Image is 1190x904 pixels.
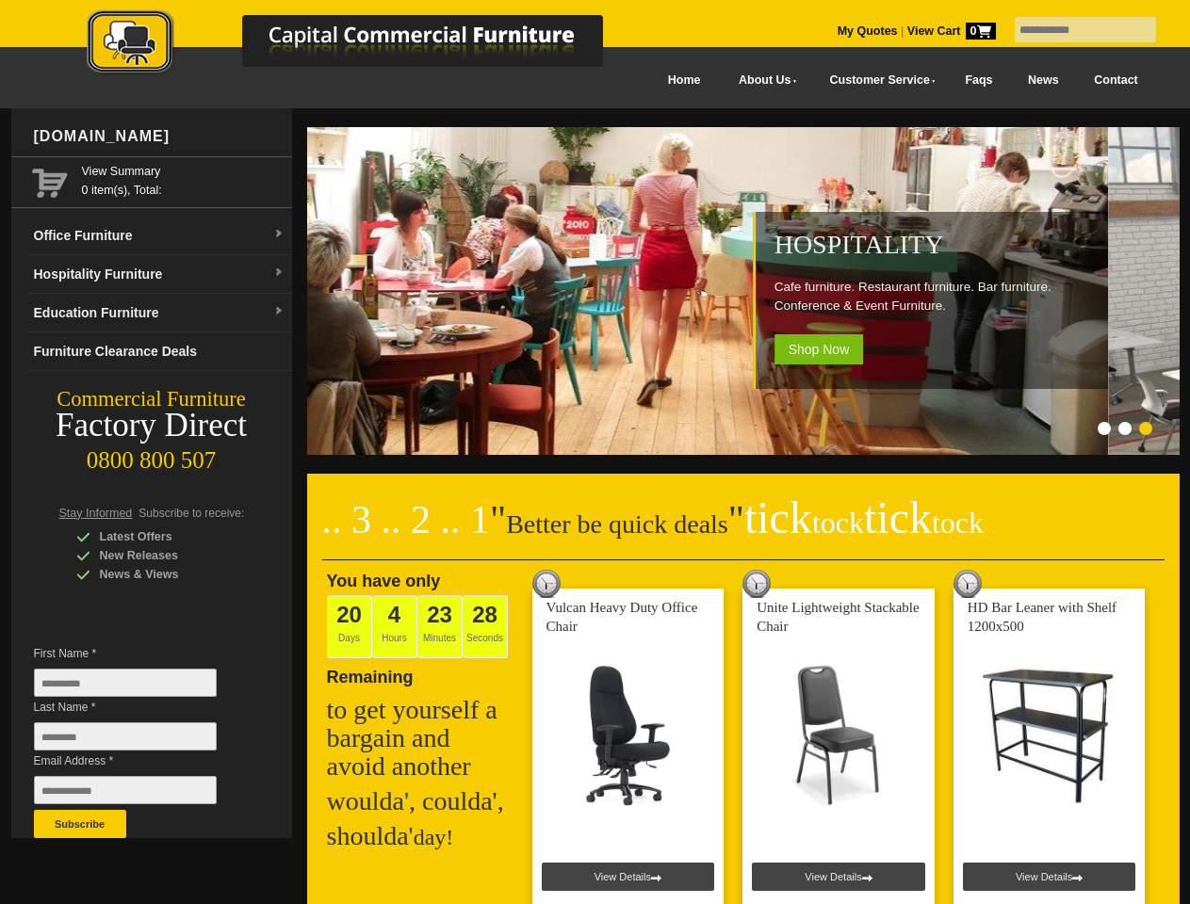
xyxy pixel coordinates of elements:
[34,810,126,838] button: Subscribe
[1098,422,1111,435] li: Page dot 1
[34,751,245,770] span: Email Address *
[838,24,898,38] a: My Quotes
[35,9,694,78] img: Capital Commercial Furniture Logo
[1076,59,1155,102] a: Contact
[273,229,285,240] img: dropdown
[327,696,515,781] h2: to get yourself a bargain and avoid another
[1139,422,1152,435] li: Page dot 3
[327,822,515,851] h2: shoulda'
[76,546,255,565] div: New Releases
[273,267,285,279] img: dropdown
[904,24,995,38] a: View Cart0
[327,660,414,686] span: Remaining
[327,595,372,658] span: Days
[76,527,255,546] div: Latest Offers
[59,507,133,520] span: Stay Informed
[414,825,454,849] span: day!
[236,127,1112,455] img: Hospitality
[427,602,452,627] span: 23
[1118,422,1132,435] li: Page dot 2
[774,334,864,364] span: Shop Now
[463,595,508,658] span: Seconds
[34,722,217,751] input: Last Name *
[34,698,245,717] span: Last Name *
[26,108,292,165] div: [DOMAIN_NAME]
[372,595,417,658] span: Hours
[26,255,292,294] a: Hospitality Furnituredropdown
[35,9,694,84] a: Capital Commercial Furniture Logo
[532,570,561,598] img: tick tock deal clock
[76,565,255,584] div: News & Views
[812,506,864,540] span: tock
[907,24,996,38] strong: View Cart
[808,59,947,102] a: Customer Service
[322,498,491,541] span: .. 3 .. 2 .. 1
[26,217,292,255] a: Office Furnituredropdown
[327,572,441,590] span: You have only
[82,162,285,197] span: 0 item(s), Total:
[34,669,217,697] input: First Name *
[82,162,285,181] a: View Summary
[417,595,463,658] span: Minutes
[11,386,292,412] div: Commercial Furniture
[932,506,984,540] span: tock
[1010,59,1076,102] a: News
[490,498,506,541] span: "
[718,59,808,102] a: About Us
[273,306,285,317] img: dropdown
[728,498,984,541] span: "
[774,231,1099,259] h2: Hospitality
[744,492,984,542] span: tick tick
[948,59,1011,102] a: Faqs
[26,294,292,332] a: Education Furnituredropdown
[11,438,292,474] div: 0800 800 507
[472,602,497,627] span: 28
[327,787,515,815] h2: woulda', coulda',
[34,644,245,663] span: First Name *
[139,507,244,520] span: Subscribe to receive:
[966,23,996,40] span: 0
[742,570,771,598] img: tick tock deal clock
[774,278,1099,315] p: Cafe furniture. Restaurant furniture. Bar furniture. Conference & Event Furniture.
[34,776,217,804] input: Email Address *
[26,332,292,371] a: Furniture Clearance Deals
[336,602,362,627] span: 20
[388,602,400,627] span: 4
[322,504,1165,560] h2: Better be quick deals
[11,412,292,439] div: Factory Direct
[954,570,982,598] img: tick tock deal clock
